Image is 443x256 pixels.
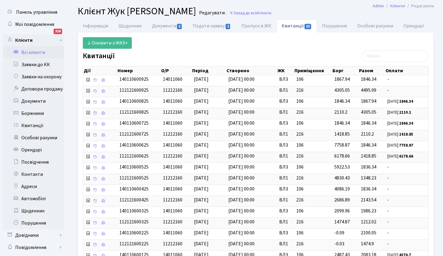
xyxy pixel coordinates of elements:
[15,21,54,28] span: Мої повідомлення
[147,20,188,32] a: Документи
[3,46,64,59] a: Всі клієнти
[387,143,413,148] small: [DATE]:
[334,131,350,137] span: 1418.85
[163,164,182,170] span: 14011060
[387,208,426,215] span: -
[198,10,227,16] small: Редагувати .
[398,20,429,32] a: Орендарі
[194,131,209,137] span: [DATE]
[78,4,196,18] span: Клієнт Жук [PERSON_NAME]
[194,197,209,203] span: [DATE]
[163,219,182,225] span: 11212160
[399,110,411,115] b: 2110.2
[228,76,255,83] span: [DATE] 00:00
[362,50,428,62] input: Пошук...
[83,52,115,61] label: Квитанції
[228,208,255,214] span: [DATE] 00:00
[3,229,64,241] a: Довідники
[163,197,182,203] span: 11212160
[279,229,291,236] span: ВЛ3
[3,156,64,168] a: Посвідчення
[194,164,209,170] span: [DATE]
[279,164,291,171] span: ВЛ3
[228,98,255,105] span: [DATE] 00:00
[334,197,350,203] span: 2686.89
[194,153,209,159] span: [DATE]
[258,10,271,16] span: Клієнти
[119,120,149,126] span: 140110600725
[163,208,182,214] span: 14011060
[387,219,426,226] span: -
[228,175,255,181] span: [DATE] 00:00
[3,6,64,18] a: Панель управління
[361,240,374,247] span: 1474.9
[177,24,182,29] span: 2
[119,98,149,105] span: 140110600825
[228,229,255,236] span: [DATE] 00:00
[228,186,255,192] span: [DATE] 00:00
[361,186,376,192] span: 1836.34
[361,76,376,83] span: 1846.34
[279,98,291,105] span: ВЛ3
[334,153,350,159] span: 6178.66
[334,208,350,214] span: 2099.96
[399,121,413,126] b: 1846.34
[119,186,149,192] span: 140110600425
[228,240,255,247] span: [DATE] 00:00
[361,142,376,148] span: 1846.34
[361,153,376,159] span: 1418.85
[334,186,350,192] span: 4086.19
[194,229,209,236] span: [DATE]
[54,29,62,34] div: 318
[279,120,291,127] span: ВЛ3
[3,34,64,46] a: Клієнти
[3,71,64,83] a: Заявки на охорону
[228,197,255,203] span: [DATE] 00:00
[279,175,291,182] span: ВЛ1
[399,143,413,148] b: 7758.87
[399,99,413,104] b: 1846.34
[163,120,182,126] span: 14011060
[334,219,350,225] span: 1474.87
[361,175,376,181] span: 1348.23
[334,109,347,116] span: 2110.2
[352,20,398,32] a: Особові рахунки
[387,197,426,204] span: -
[163,186,182,192] span: 14011060
[3,18,64,30] a: Мої повідомлення318
[361,109,376,116] span: 4305.05
[334,142,350,148] span: 7758.87
[405,3,434,9] li: Редагувати
[334,164,350,170] span: 5922.53
[228,131,255,137] span: [DATE] 00:00
[334,120,350,126] span: 1846.34
[279,87,291,94] span: ВЛ1
[194,240,209,247] span: [DATE]
[194,142,209,148] span: [DATE]
[163,87,182,94] span: 11212160
[119,219,149,225] span: 112121600325
[194,208,209,214] span: [DATE]
[304,24,311,29] span: 22
[226,66,277,75] th: Створено
[385,66,428,75] th: Оплати
[373,3,384,9] a: Admin
[113,20,147,32] a: Щоденник
[279,153,291,160] span: ВЛ1
[228,219,255,225] span: [DATE] 00:00
[3,180,64,193] a: Адреси
[119,142,149,148] span: 140110600625
[3,95,64,107] a: Документи
[387,175,426,182] span: -
[296,76,329,83] span: 106
[317,20,352,32] a: Порушення
[387,87,426,94] span: -
[361,98,376,105] span: 1867.94
[163,142,182,148] span: 14011060
[387,99,413,104] small: [DATE]:
[119,153,149,159] span: 112121600625
[192,66,226,75] th: Період
[163,98,182,105] span: 14011060
[334,240,344,247] span: -0.03
[296,153,329,160] span: 216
